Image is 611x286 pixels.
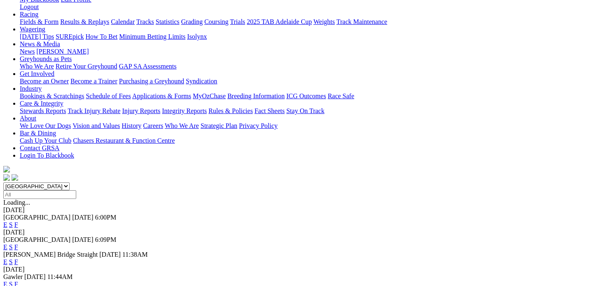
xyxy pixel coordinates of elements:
div: Get Involved [20,78,608,85]
a: Vision and Values [73,122,120,129]
span: [DATE] [72,236,94,243]
a: Retire Your Greyhound [56,63,117,70]
span: 6:00PM [95,214,117,221]
a: How To Bet [86,33,118,40]
a: Privacy Policy [239,122,278,129]
a: [PERSON_NAME] [36,48,89,55]
a: Rules & Policies [208,107,253,114]
div: [DATE] [3,266,608,273]
a: Purchasing a Greyhound [119,78,184,85]
div: News & Media [20,48,608,55]
a: MyOzChase [193,92,226,99]
a: Fields & Form [20,18,59,25]
a: ICG Outcomes [286,92,326,99]
a: Tracks [136,18,154,25]
a: Wagering [20,26,45,33]
a: We Love Our Dogs [20,122,71,129]
a: Fact Sheets [255,107,285,114]
a: Trials [230,18,245,25]
a: Syndication [186,78,217,85]
div: Greyhounds as Pets [20,63,608,70]
div: [DATE] [3,229,608,236]
a: Results & Replays [60,18,109,25]
a: News & Media [20,40,60,47]
span: [PERSON_NAME] Bridge Straight [3,251,98,258]
a: Statistics [156,18,180,25]
a: Calendar [111,18,135,25]
a: Who We Are [165,122,199,129]
span: [DATE] [24,273,46,280]
a: Injury Reports [122,107,160,114]
a: SUREpick [56,33,84,40]
a: E [3,258,7,265]
a: Bookings & Scratchings [20,92,84,99]
a: [DATE] Tips [20,33,54,40]
a: Isolynx [187,33,207,40]
a: Careers [143,122,163,129]
img: facebook.svg [3,174,10,181]
a: History [122,122,141,129]
a: Chasers Restaurant & Function Centre [73,137,175,144]
a: Stewards Reports [20,107,66,114]
a: S [9,243,13,251]
a: Grading [181,18,203,25]
span: 11:38AM [122,251,148,258]
a: E [3,221,7,228]
span: [DATE] [99,251,121,258]
a: F [14,221,18,228]
span: 11:44AM [47,273,73,280]
a: Minimum Betting Limits [119,33,185,40]
div: Wagering [20,33,608,40]
a: Bar & Dining [20,130,56,137]
span: Loading... [3,199,30,206]
div: Bar & Dining [20,137,608,144]
a: Become a Trainer [70,78,117,85]
a: Contact GRSA [20,144,59,151]
a: Coursing [204,18,229,25]
img: logo-grsa-white.png [3,166,10,173]
a: Track Maintenance [337,18,387,25]
a: Industry [20,85,42,92]
span: [GEOGRAPHIC_DATA] [3,236,70,243]
a: Breeding Information [227,92,285,99]
a: Schedule of Fees [86,92,131,99]
a: Greyhounds as Pets [20,55,72,62]
input: Select date [3,190,76,199]
a: Care & Integrity [20,100,63,107]
a: S [9,258,13,265]
a: About [20,115,36,122]
div: Racing [20,18,608,26]
span: 6:09PM [95,236,117,243]
div: Industry [20,92,608,100]
a: Get Involved [20,70,54,77]
a: Applications & Forms [132,92,191,99]
span: [GEOGRAPHIC_DATA] [3,214,70,221]
img: twitter.svg [12,174,18,181]
a: GAP SA Assessments [119,63,177,70]
div: [DATE] [3,206,608,214]
a: 2025 TAB Adelaide Cup [247,18,312,25]
a: Track Injury Rebate [68,107,120,114]
div: About [20,122,608,130]
a: Logout [20,3,39,10]
span: [DATE] [72,214,94,221]
a: Race Safe [328,92,354,99]
a: F [14,243,18,251]
a: Become an Owner [20,78,69,85]
a: Integrity Reports [162,107,207,114]
a: Login To Blackbook [20,152,74,159]
a: Stay On Track [286,107,324,114]
a: Cash Up Your Club [20,137,71,144]
a: F [14,258,18,265]
a: S [9,221,13,228]
div: Care & Integrity [20,107,608,115]
a: News [20,48,35,55]
span: Gawler [3,273,23,280]
a: Strategic Plan [201,122,237,129]
a: E [3,243,7,251]
a: Weights [314,18,335,25]
a: Racing [20,11,38,18]
a: Who We Are [20,63,54,70]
